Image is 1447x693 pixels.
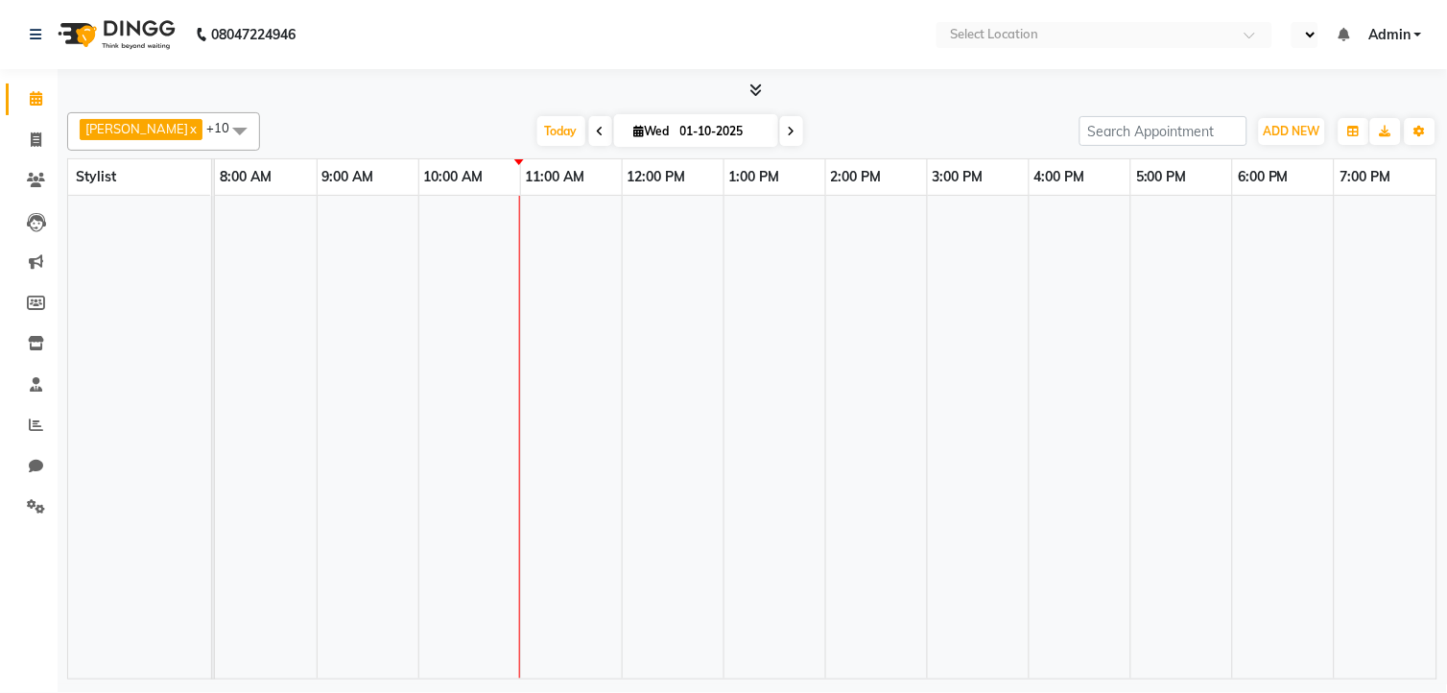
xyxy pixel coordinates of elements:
[521,163,590,191] a: 11:00 AM
[76,168,116,185] span: Stylist
[215,163,276,191] a: 8:00 AM
[629,124,675,138] span: Wed
[928,163,988,191] a: 3:00 PM
[826,163,887,191] a: 2:00 PM
[950,25,1038,44] div: Select Location
[206,120,244,135] span: +10
[1030,163,1090,191] a: 4:00 PM
[623,163,691,191] a: 12:00 PM
[188,121,197,136] a: x
[318,163,379,191] a: 9:00 AM
[1079,116,1247,146] input: Search Appointment
[675,117,771,146] input: 2025-10-01
[1131,163,1192,191] a: 5:00 PM
[211,8,296,61] b: 08047224946
[537,116,585,146] span: Today
[49,8,180,61] img: logo
[1264,124,1320,138] span: ADD NEW
[419,163,488,191] a: 10:00 AM
[85,121,188,136] span: [PERSON_NAME]
[1335,163,1395,191] a: 7:00 PM
[1259,118,1325,145] button: ADD NEW
[724,163,785,191] a: 1:00 PM
[1368,25,1411,45] span: Admin
[1233,163,1293,191] a: 6:00 PM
